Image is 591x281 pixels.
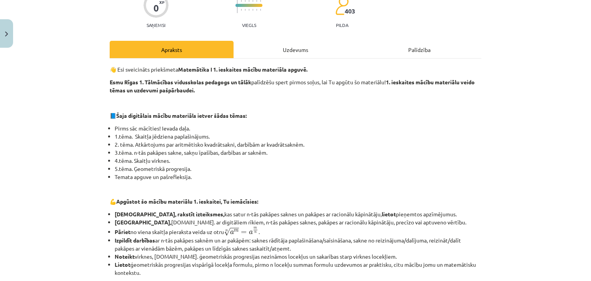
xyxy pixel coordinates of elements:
div: Uzdevums [234,41,357,58]
p: pilda [336,22,348,28]
div: 0 [154,3,159,13]
img: icon-short-line-57e1e144782c952c97e751825c79c345078a6d821885a25fce030b3d8c18986b.svg [256,9,257,11]
li: ģeometriskās progresijas vispārīgā locekļa formulu, pirmo n locekļu summas formulu uzdevumos ar p... [115,261,481,277]
li: 4.tēma. Skaitļu virknes. [115,157,481,165]
span: a [230,231,234,234]
li: virknes, [DOMAIN_NAME]. ģeometriskās progresijas nezināmos locekļus un sakarības starp virknes lo... [115,253,481,261]
li: 5.tēma. Ģeometriskā progresija. [115,165,481,173]
b: Apgūstot šo mācību materiālu 1. ieskaitei, Tu iemācīsies: [116,198,258,205]
strong: Šaja digitālais mācību materiāls ietver šādas tēmas: [116,112,247,119]
li: no viena skaitļa pieraksta veida uz otru . [115,226,481,236]
img: icon-short-line-57e1e144782c952c97e751825c79c345078a6d821885a25fce030b3d8c18986b.svg [241,9,242,11]
p: 💪 [110,197,481,206]
li: 2. tēma. Atkārtojums par aritmētisko kvadrātsakni, darbībām ar kvadrātsaknēm. [115,140,481,149]
p: 👋 Esi sveicināts priekšmeta [110,65,481,74]
span: = [241,231,247,234]
li: Pirms sāc mācīties! Ievada daļa. [115,124,481,132]
div: Palīdzība [357,41,481,58]
b: [GEOGRAPHIC_DATA], [115,219,171,226]
b: Pāriet [115,228,130,235]
div: Apraksts [110,41,234,58]
img: icon-short-line-57e1e144782c952c97e751825c79c345078a6d821885a25fce030b3d8c18986b.svg [260,9,261,11]
img: icon-close-lesson-0947bae3869378f0d4975bcd49f059093ad1ed9edebbc8119c70593378902aed.svg [5,32,8,37]
b: Noteikt [115,253,135,260]
span: a [249,231,253,234]
li: Temata apguve un pašrefleksija. [115,173,481,181]
p: Saņemsi [144,22,169,28]
b: lietot [382,211,396,217]
span: m [254,227,257,229]
span: m [234,229,239,232]
img: icon-short-line-57e1e144782c952c97e751825c79c345078a6d821885a25fce030b3d8c18986b.svg [245,9,245,11]
span: √ [224,228,230,236]
b: Esmu Rīgas 1. Tālmācības vidusskolas pedagogs un tālāk [110,79,251,85]
li: 3.tēma. n-tās pakāpes sakne, sakņu īpašības, darbības ar saknēm. [115,149,481,157]
p: palīdzēšu spert pirmos soļus, lai Tu apgūtu šo materiālu! [110,78,481,94]
b: Matemātika I 1. ieskaites mācību materiāla apguvē. [178,66,307,73]
b: Lietot [115,261,130,268]
p: 📘 [110,112,481,120]
p: Viegls [242,22,256,28]
li: ar n-tās pakāpes saknēm un ar pakāpēm: saknes rādītāja paplašināšana/saīsināšana, sakne no reizin... [115,236,481,253]
span: n [254,231,257,233]
b: [DEMOGRAPHIC_DATA], rakstīt izteiksmes, [115,211,224,217]
b: Izpildīt darbības [115,237,155,244]
li: 1.tēma. Skaitļa jēdziena paplašinājums. [115,132,481,140]
span: 403 [345,8,355,15]
li: [DOMAIN_NAME]. ar digitāliem rīkiem, n-tās pakāpes saknes, pakāpes ar racionālu kāpinātāju, precī... [115,218,481,226]
li: kas satur n-tās pakāpes saknes un pakāpes ar racionālu kāpinātāju, pieņemtos apzīmējumus. [115,210,481,218]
